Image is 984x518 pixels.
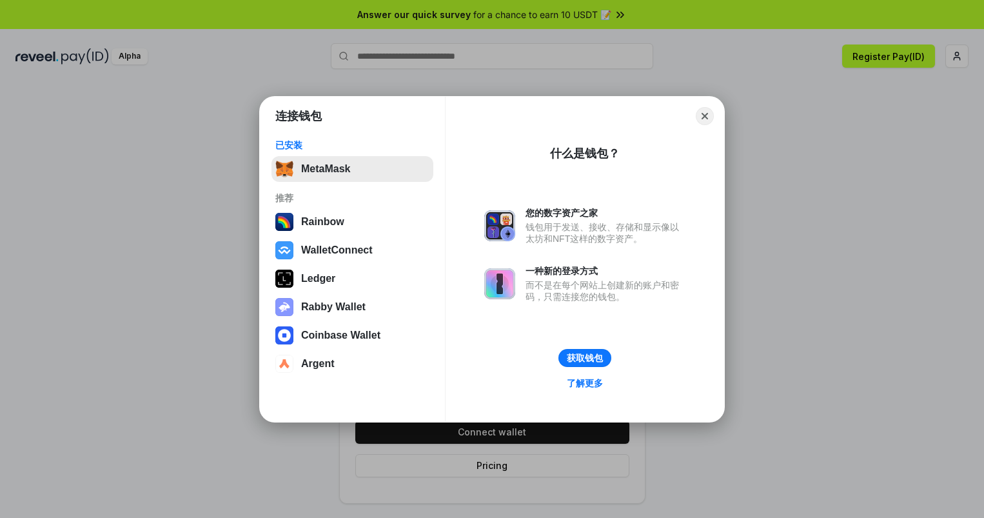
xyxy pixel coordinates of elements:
a: 了解更多 [559,375,611,392]
div: 您的数字资产之家 [526,207,685,219]
button: Ledger [271,266,433,292]
img: svg+xml,%3Csvg%20width%3D%2228%22%20height%3D%2228%22%20viewBox%3D%220%200%2028%2028%22%20fill%3D... [275,326,293,344]
img: svg+xml,%3Csvg%20xmlns%3D%22http%3A%2F%2Fwww.w3.org%2F2000%2Fsvg%22%20width%3D%2228%22%20height%3... [275,270,293,288]
img: svg+xml,%3Csvg%20width%3D%2228%22%20height%3D%2228%22%20viewBox%3D%220%200%2028%2028%22%20fill%3D... [275,241,293,259]
div: Rainbow [301,216,344,228]
button: Close [696,107,714,125]
div: WalletConnect [301,244,373,256]
img: svg+xml,%3Csvg%20xmlns%3D%22http%3A%2F%2Fwww.w3.org%2F2000%2Fsvg%22%20fill%3D%22none%22%20viewBox... [275,298,293,316]
img: svg+xml,%3Csvg%20width%3D%2228%22%20height%3D%2228%22%20viewBox%3D%220%200%2028%2028%22%20fill%3D... [275,355,293,373]
div: 而不是在每个网站上创建新的账户和密码，只需连接您的钱包。 [526,279,685,303]
button: Rabby Wallet [271,294,433,320]
div: 钱包用于发送、接收、存储和显示像以太坊和NFT这样的数字资产。 [526,221,685,244]
button: MetaMask [271,156,433,182]
img: svg+xml,%3Csvg%20fill%3D%22none%22%20height%3D%2233%22%20viewBox%3D%220%200%2035%2033%22%20width%... [275,160,293,178]
div: Coinbase Wallet [301,330,380,341]
button: WalletConnect [271,237,433,263]
img: svg+xml,%3Csvg%20xmlns%3D%22http%3A%2F%2Fwww.w3.org%2F2000%2Fsvg%22%20fill%3D%22none%22%20viewBox... [484,210,515,241]
button: Argent [271,351,433,377]
button: Coinbase Wallet [271,323,433,348]
button: Rainbow [271,209,433,235]
button: 获取钱包 [558,349,611,367]
img: svg+xml,%3Csvg%20width%3D%22120%22%20height%3D%22120%22%20viewBox%3D%220%200%20120%20120%22%20fil... [275,213,293,231]
div: Argent [301,358,335,370]
div: 什么是钱包？ [550,146,620,161]
div: 一种新的登录方式 [526,265,685,277]
div: 获取钱包 [567,352,603,364]
img: svg+xml,%3Csvg%20xmlns%3D%22http%3A%2F%2Fwww.w3.org%2F2000%2Fsvg%22%20fill%3D%22none%22%20viewBox... [484,268,515,299]
div: 已安装 [275,139,429,151]
div: 了解更多 [567,377,603,389]
div: Ledger [301,273,335,284]
div: 推荐 [275,192,429,204]
h1: 连接钱包 [275,108,322,124]
div: MetaMask [301,163,350,175]
div: Rabby Wallet [301,301,366,313]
